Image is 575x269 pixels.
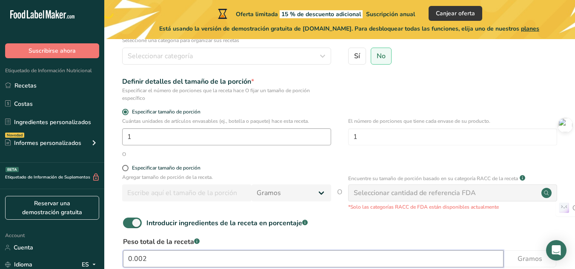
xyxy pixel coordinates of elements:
[216,8,415,19] div: Oferta limitada
[122,76,331,87] div: Definir detalles del tamaño de la porción
[123,237,556,247] label: Peso total de la receta
[348,203,557,211] p: *Solo las categorías RACC de FDA están disponibles actualmente
[503,250,556,267] button: Gramos
[546,240,566,261] div: Open Intercom Messenger
[122,48,331,65] button: Seleccionar categoría
[5,43,99,58] button: Suscribirse ahora
[348,175,518,182] p: Encuentre su tamaño de porción basado en su categoría RACC de la receta
[518,254,542,264] span: Gramos
[146,218,308,228] div: Introducir ingredientes de la receta en porcentaje
[132,165,200,171] div: Especificar tamaño de porción
[122,173,331,181] p: Agregar tamaño de porción de la receta.
[129,109,200,115] span: Especificar tamaño de porción
[429,6,482,21] button: Canjear oferta
[436,9,475,18] span: Canjear oferta
[128,51,193,61] span: Seleccionar categoría
[377,52,386,60] span: No
[122,37,331,44] p: Seleccione una categoría para organizar sus recetas
[5,133,24,138] div: Novedad
[5,139,81,147] div: Informes personalizados
[354,52,360,60] span: Sí
[122,150,126,158] div: O
[348,117,557,125] p: El número de porciones que tiene cada envase de su producto.
[159,24,539,33] span: Está usando la versión de demostración gratuita de [DOMAIN_NAME]. Para desbloquear todas las func...
[354,188,476,198] div: Seleccionar cantidad de referencia FDA
[5,196,99,220] a: Reservar una demostración gratuita
[122,184,252,201] input: Escribe aquí el tamaño de la porción
[122,117,331,125] p: Cuántas unidades de artículos envasables (ej., botella o paquete) hace esta receta.
[337,187,342,211] span: O
[122,87,331,102] div: Especificar el número de porciones que la receta hace O fijar un tamaño de porción específico
[29,46,76,55] span: Suscribirse ahora
[366,10,415,18] span: Suscripción anual
[521,25,539,33] span: planes
[6,167,19,172] div: BETA
[280,10,363,18] span: 15 % de descuento adicional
